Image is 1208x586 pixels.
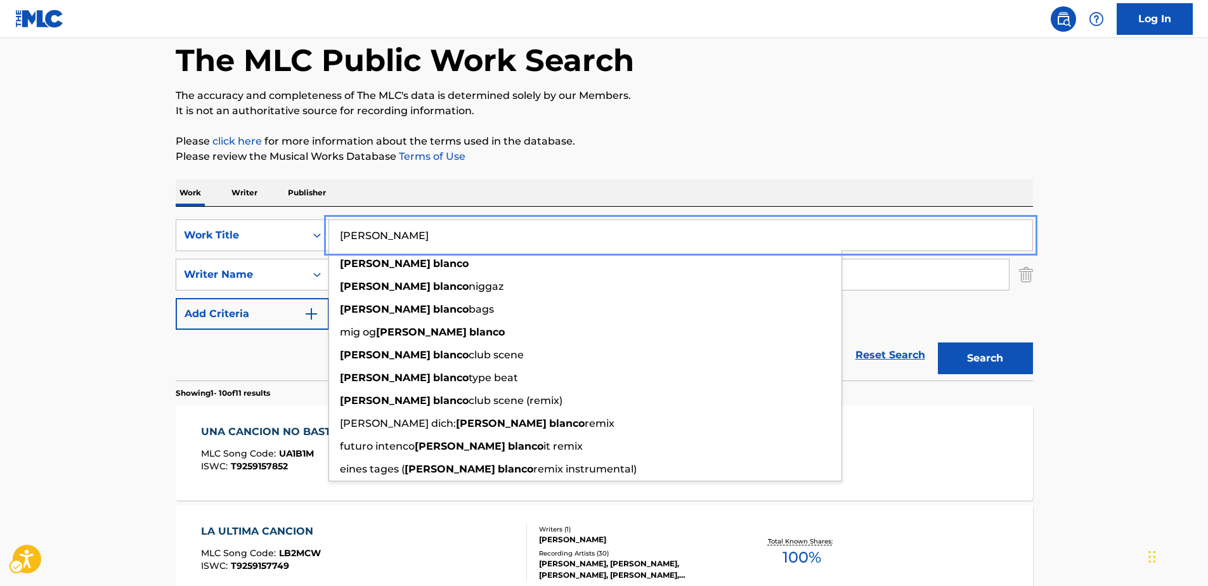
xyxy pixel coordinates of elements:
[284,179,330,206] p: Publisher
[1145,525,1208,586] iframe: Hubspot Iframe
[433,280,469,292] strong: blanco
[201,560,231,571] span: ISWC :
[228,179,261,206] p: Writer
[396,150,465,162] a: Terms of Use
[938,342,1033,374] button: Search
[498,463,533,475] strong: blanco
[549,417,585,429] strong: blanco
[376,326,467,338] strong: [PERSON_NAME]
[433,372,469,384] strong: blanco
[433,394,469,407] strong: blanco
[543,440,583,452] span: it remix
[539,534,731,545] div: [PERSON_NAME]
[231,560,289,571] span: T9259157749
[469,303,494,315] span: bags
[176,179,205,206] p: Work
[469,372,518,384] span: type beat
[340,280,431,292] strong: [PERSON_NAME]
[1019,259,1033,290] img: Delete Criterion
[585,417,614,429] span: remix
[176,103,1033,119] p: It is not an authoritative source for recording information.
[329,220,1032,251] input: Search...
[456,417,547,429] strong: [PERSON_NAME]
[201,448,279,459] span: MLC Song Code :
[340,257,431,270] strong: [PERSON_NAME]
[469,280,503,292] span: niggaz
[304,306,319,322] img: 9d2ae6d4665cec9f34b9.svg
[340,440,415,452] span: futuro intenco
[176,88,1033,103] p: The accuracy and completeness of The MLC's data is determined solely by our Members.
[176,41,634,79] h1: The MLC Public Work Search
[1148,538,1156,576] div: Drag
[201,524,321,539] div: LA ULTIMA CANCION
[201,460,231,472] span: ISWC :
[469,349,524,361] span: club scene
[184,228,298,243] div: Work Title
[184,267,298,282] div: Writer Name
[231,460,288,472] span: T9259157852
[176,298,329,330] button: Add Criteria
[433,303,469,315] strong: blanco
[469,326,505,338] strong: blanco
[1145,525,1208,586] div: Chat Widget
[340,463,405,475] span: eines tages (
[533,463,637,475] span: remix instrumental)
[783,546,821,569] span: 100 %
[201,424,360,439] div: UNA CANCION NO BASTARA
[405,463,495,475] strong: [PERSON_NAME]
[340,349,431,361] strong: [PERSON_NAME]
[15,10,64,28] img: MLC Logo
[176,387,270,399] p: Showing 1 - 10 of 11 results
[176,219,1033,381] form: Search Form
[469,394,562,407] span: club scene (remix)
[768,537,836,546] p: Total Known Shares:
[340,394,431,407] strong: [PERSON_NAME]
[1117,3,1193,35] a: Log In
[539,524,731,534] div: Writers ( 1 )
[340,417,456,429] span: [PERSON_NAME] dich:
[279,547,321,559] span: LB2MCW
[340,303,431,315] strong: [PERSON_NAME]
[176,134,1033,149] p: Please for more information about the terms used in the database.
[176,149,1033,164] p: Please review the Musical Works Database
[212,135,262,147] a: Music industry terminology | mechanical licensing collective
[508,440,543,452] strong: blanco
[433,257,469,270] strong: blanco
[340,372,431,384] strong: [PERSON_NAME]
[433,349,469,361] strong: blanco
[1089,11,1104,27] img: help
[279,448,314,459] span: UA1B1M
[201,547,279,559] span: MLC Song Code :
[415,440,505,452] strong: [PERSON_NAME]
[1056,11,1071,27] img: search
[849,341,932,369] a: Reset Search
[539,549,731,558] div: Recording Artists ( 30 )
[539,558,731,581] div: [PERSON_NAME], [PERSON_NAME], [PERSON_NAME], [PERSON_NAME], [PERSON_NAME]
[340,326,376,338] span: mig og
[176,405,1033,500] a: UNA CANCION NO BASTARAMLC Song Code:UA1B1MISWC:T9259157852Writers (1)[PERSON_NAME]Recording Artis...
